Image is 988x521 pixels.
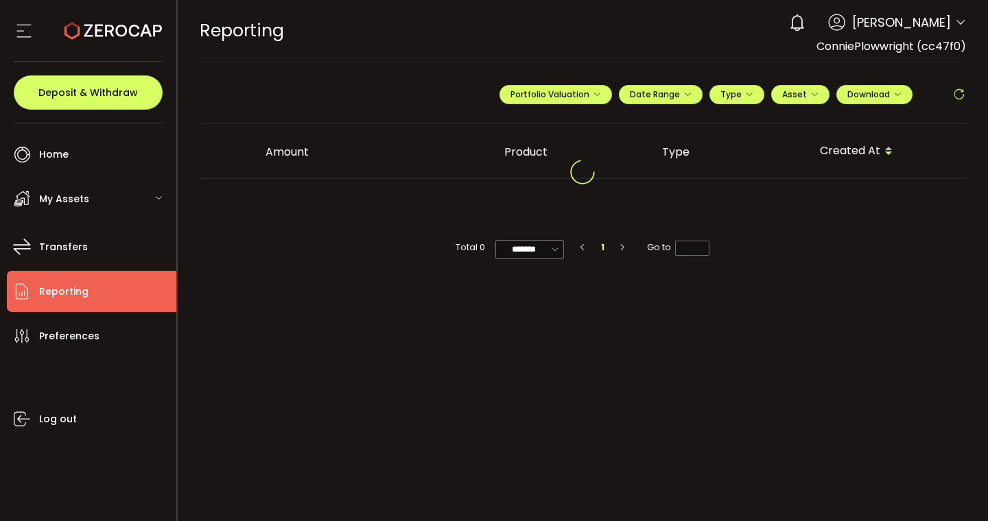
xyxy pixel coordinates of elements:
span: My Assets [39,189,89,209]
span: Download [847,88,902,100]
span: Go to [647,240,709,255]
span: Reporting [200,19,284,43]
button: Download [836,85,913,104]
button: Deposit & Withdraw [14,75,163,110]
button: Type [709,85,764,104]
span: Deposit & Withdraw [38,88,138,97]
span: Portfolio Valuation [510,88,601,100]
span: Asset [782,88,807,100]
button: Asset [771,85,830,104]
span: Log out [39,409,77,429]
span: Total 0 [456,240,485,255]
span: ConniePlowwright (cc47f0) [816,38,966,54]
span: Type [720,88,753,100]
button: Portfolio Valuation [499,85,612,104]
span: Date Range [630,88,692,100]
span: Home [39,145,69,165]
span: [PERSON_NAME] [852,13,951,32]
span: Transfers [39,237,88,257]
button: Date Range [619,85,703,104]
span: Preferences [39,326,99,346]
span: Reporting [39,282,89,302]
li: 1 [595,240,610,255]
